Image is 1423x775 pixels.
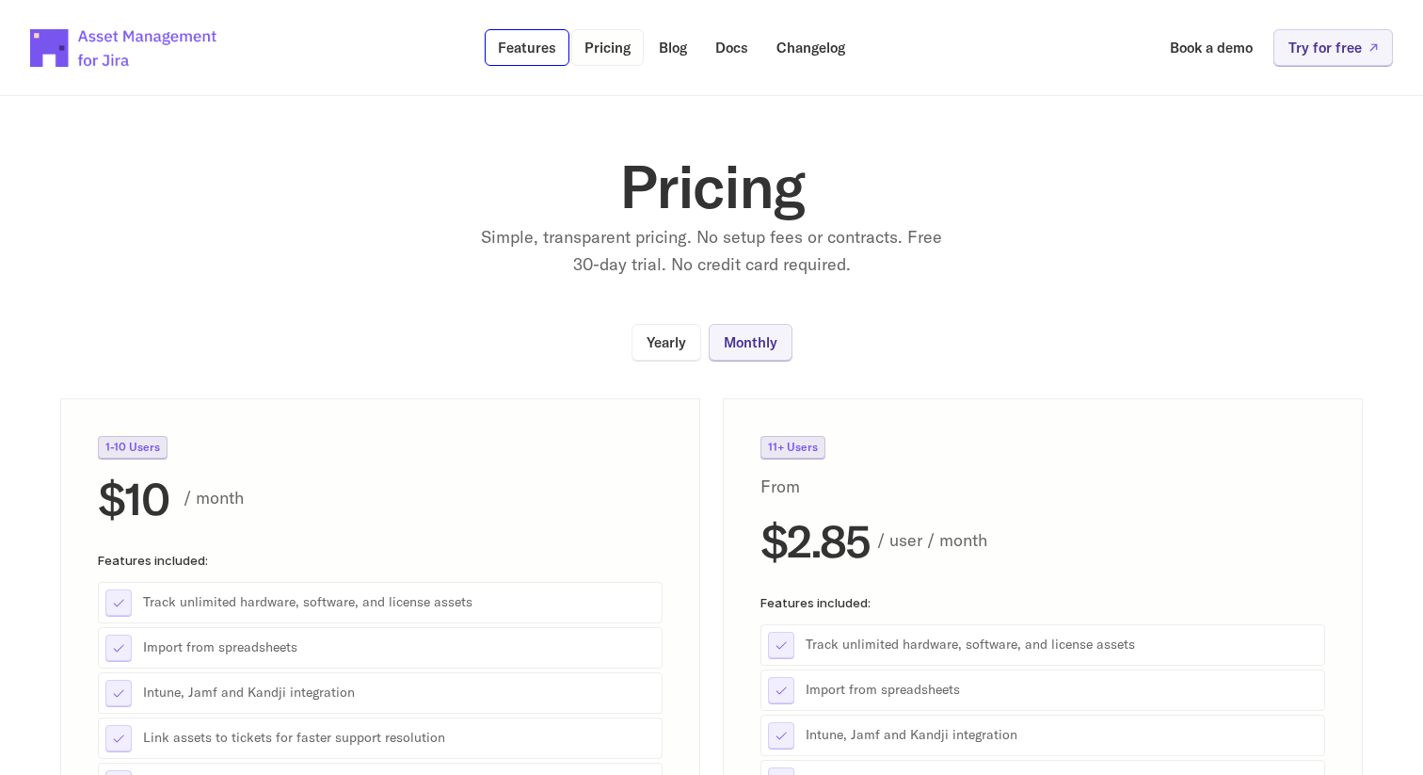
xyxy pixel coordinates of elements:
[1170,40,1253,55] p: Book a demo
[646,29,700,66] a: Blog
[724,335,777,349] p: Monthly
[98,474,168,524] h2: $10
[143,638,655,657] p: Import from spreadsheets
[760,595,1325,608] p: Features included:
[1157,29,1266,66] a: Book a demo
[806,636,1318,654] p: Track unlimited hardware, software, and license assets
[571,29,644,66] a: Pricing
[1288,40,1362,55] p: Try for free
[498,40,556,55] p: Features
[98,553,663,566] p: Features included:
[763,29,858,66] a: Changelog
[715,40,748,55] p: Docs
[768,442,818,453] p: 11+ Users
[1273,29,1393,66] a: Try for free
[105,442,160,453] p: 1-10 Users
[760,474,845,501] p: From
[184,485,663,512] p: / month
[647,335,686,349] p: Yearly
[143,684,655,702] p: Intune, Jamf and Kandji integration
[806,681,1318,700] p: Import from spreadsheets
[476,224,947,279] p: Simple, transparent pricing. No setup fees or contracts. Free 30-day trial. No credit card required.
[776,40,845,55] p: Changelog
[485,29,569,66] a: Features
[702,29,761,66] a: Docs
[143,593,655,612] p: Track unlimited hardware, software, and license assets
[659,40,687,55] p: Blog
[877,526,1325,554] p: / user / month
[806,726,1318,745] p: Intune, Jamf and Kandji integration
[584,40,631,55] p: Pricing
[760,515,870,565] h2: $2.85
[335,156,1088,217] h1: Pricing
[143,729,655,748] p: Link assets to tickets for faster support resolution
